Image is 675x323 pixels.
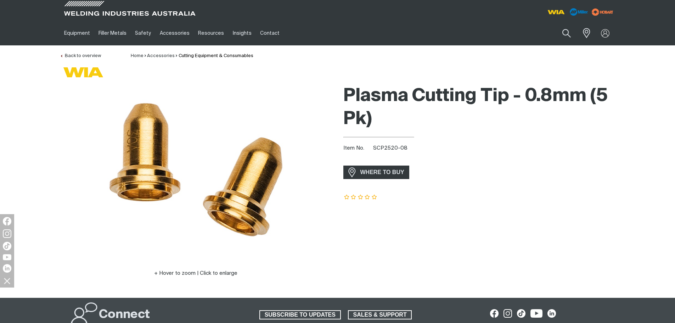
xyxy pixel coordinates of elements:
img: Instagram [3,229,11,238]
a: WHERE TO BUY [343,166,410,179]
a: Resources [194,21,228,45]
span: WHERE TO BUY [356,167,409,178]
a: Filler Metals [94,21,131,45]
button: Hover to zoom | Click to enlarge [150,269,242,278]
span: Item No. [343,144,372,152]
a: Accessories [156,21,194,45]
button: Search products [555,25,579,41]
img: LinkedIn [3,264,11,273]
h1: Plasma Cutting Tip - 0.8mm (5 Pk) [343,85,615,131]
a: SUBSCRIBE TO UPDATES [259,310,341,319]
img: YouTube [3,254,11,260]
a: Back to overview of Cutting Equipment & Consumables [60,54,101,58]
img: Plasma Cutting Tip - 0.8mm (5 Pk) [107,81,285,258]
img: TikTok [3,242,11,250]
span: Rating: {0} [343,195,378,200]
a: Insights [228,21,255,45]
img: hide socials [1,275,13,287]
span: SALES & SUPPORT [349,310,411,319]
a: Accessories [147,54,175,58]
a: SALES & SUPPORT [348,310,412,319]
span: SUBSCRIBE TO UPDATES [260,310,340,319]
a: Equipment [60,21,94,45]
img: miller [590,7,615,17]
a: Safety [131,21,155,45]
nav: Breadcrumb [131,52,253,60]
h2: Connect [99,307,150,323]
input: Product name or item number... [545,25,578,41]
a: Cutting Equipment & Consumables [179,54,253,58]
span: SCP2520-08 [373,145,407,151]
a: Home [131,54,144,58]
nav: Main [60,21,477,45]
a: Contact [256,21,284,45]
img: Facebook [3,217,11,225]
